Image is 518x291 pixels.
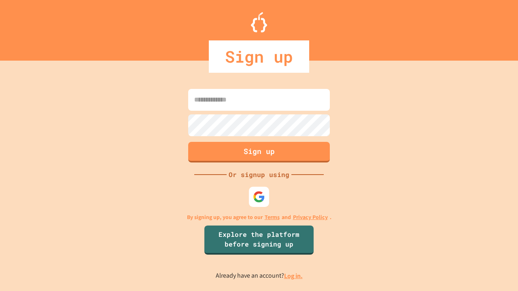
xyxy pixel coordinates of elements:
[188,142,330,162] button: Sign up
[265,213,280,221] a: Terms
[227,170,291,179] div: Or signup using
[251,12,267,32] img: Logo.svg
[253,191,265,203] img: google-icon.svg
[209,40,309,73] div: Sign up
[204,226,314,255] a: Explore the platform before signing up
[284,272,303,280] a: Log in.
[216,271,303,281] p: Already have an account?
[293,213,328,221] a: Privacy Policy
[187,213,331,221] p: By signing up, you agree to our and .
